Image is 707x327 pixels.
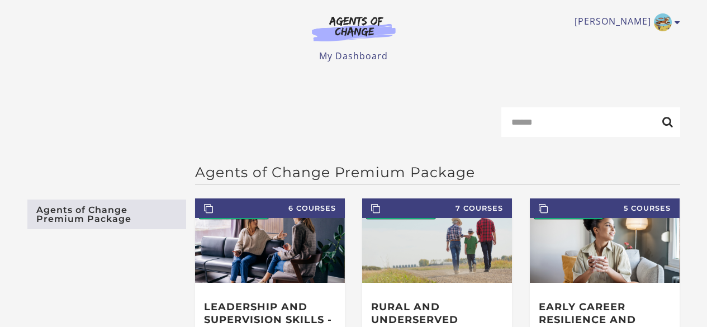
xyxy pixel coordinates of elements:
span: 6 Courses [195,198,345,218]
img: Agents of Change Logo [300,16,407,41]
span: 7 Courses [362,198,512,218]
a: Toggle menu [575,13,675,31]
a: My Dashboard [319,50,388,62]
span: 5 Courses [530,198,680,218]
h2: Agents of Change Premium Package [195,164,680,181]
a: Agents of Change Premium Package [27,200,186,229]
